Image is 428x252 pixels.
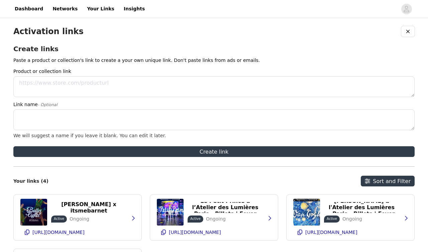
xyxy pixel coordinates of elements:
p: Ongoing [206,216,226,223]
p: Le Petit Prince à l’Atelier des Lumières Paris - Billets | Fever [192,198,259,217]
a: Your Links [83,1,118,16]
div: We will suggest a name if you leave it blank. You can edit it later. [13,133,415,138]
p: Paste a product or collection's link to create a your own unique link. Don't paste links from ads... [13,57,415,64]
p: Ongoing [342,216,362,223]
a: Dashboard [11,1,47,16]
img: Van Gogh à l'Atelier des Lumières - Paris - Billets | Fever [293,199,320,226]
p: [URL][DOMAIN_NAME] [169,230,221,235]
p: Ongoing [70,216,89,223]
a: Insights [120,1,149,16]
img: Ballet of Lights Paris : billets pour Peter Pan | Fever [20,199,47,226]
h2: Create links [13,45,415,53]
p: Active [190,216,201,221]
h2: Your links (4) [13,178,48,184]
p: [URL][DOMAIN_NAME] [305,230,357,235]
p: Active [54,216,64,221]
button: [PERSON_NAME] x itsmebarnet [51,202,126,213]
button: [URL][DOMAIN_NAME] [157,227,271,238]
button: [PERSON_NAME] à l'Atelier des Lumières - Paris - Billets | Fever [324,202,399,213]
a: Networks [48,1,82,16]
p: [PERSON_NAME] à l'Atelier des Lumières - Paris - Billets | Fever [328,198,395,217]
button: [URL][DOMAIN_NAME] [20,227,135,238]
div: avatar [403,4,410,14]
h1: Activation links [13,27,84,36]
label: Link name [13,101,411,108]
p: [PERSON_NAME] x itsmebarnet [55,201,122,214]
p: Active [327,216,337,221]
button: [URL][DOMAIN_NAME] [293,227,408,238]
label: Product or collection link [13,68,411,75]
button: Create link [13,146,415,157]
p: [URL][DOMAIN_NAME] [32,230,85,235]
button: Sort and Filter [361,176,415,186]
button: Le Petit Prince à l’Atelier des Lumières Paris - Billets | Fever [188,202,263,213]
span: - Optional [38,102,58,107]
img: Le Petit Prince à l’Atelier des Lumières Paris - Billets | Fever [157,199,184,226]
